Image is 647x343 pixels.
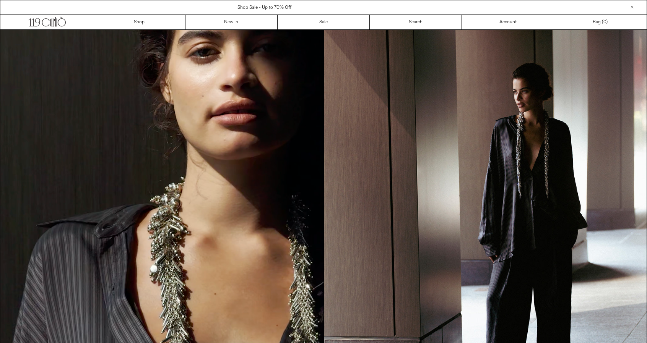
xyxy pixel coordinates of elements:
span: 0 [603,19,606,25]
a: Search [370,15,462,29]
a: Shop Sale - Up to 70% Off [237,5,291,11]
a: Account [462,15,554,29]
a: Bag () [554,15,646,29]
a: Shop [93,15,185,29]
a: Sale [278,15,370,29]
span: ) [603,19,608,26]
a: New In [185,15,278,29]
